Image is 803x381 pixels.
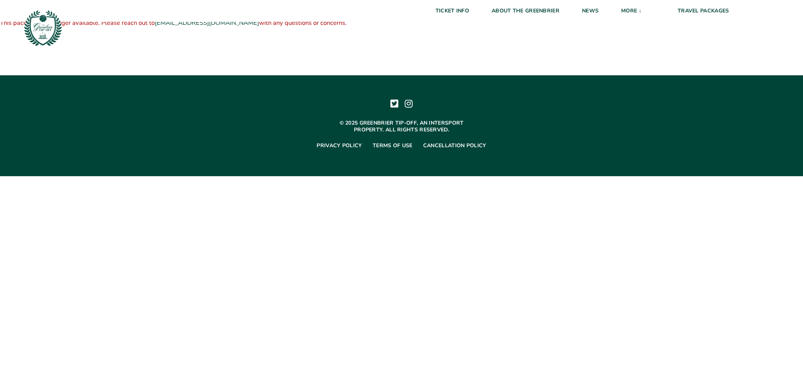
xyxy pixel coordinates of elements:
[423,142,486,149] a: Cancellation Policy
[326,120,477,133] p: © 2025 Greenbrier Tip-off, an Intersport property. All rights reserved.
[23,8,63,48] img: Greenbrier Tip-Off
[373,142,413,149] a: Terms of Use
[155,18,259,27] a: [EMAIL_ADDRESS][DOMAIN_NAME]
[317,142,362,149] a: Privacy Policy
